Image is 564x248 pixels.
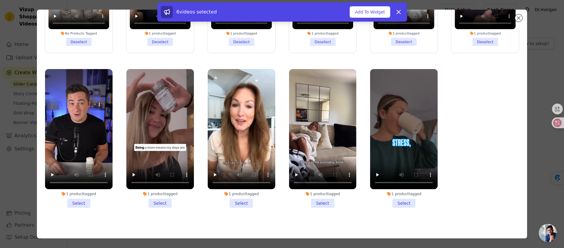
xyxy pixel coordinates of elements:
[370,192,438,196] div: 1 product tagged
[289,192,357,196] div: 1 product tagged
[176,9,217,15] span: 6 videos selected
[292,31,353,35] div: 1 product tagged
[130,31,190,35] div: 1 product tagged
[374,31,434,35] div: 1 product tagged
[208,192,275,196] div: 1 product tagged
[211,31,272,35] div: 1 product tagged
[455,31,516,35] div: 1 product tagged
[126,192,194,196] div: 1 product tagged
[350,6,390,18] button: Add To Widget
[45,192,113,196] div: 1 product tagged
[539,224,557,242] div: 开放式聊天
[48,31,109,35] div: No Products Tagged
